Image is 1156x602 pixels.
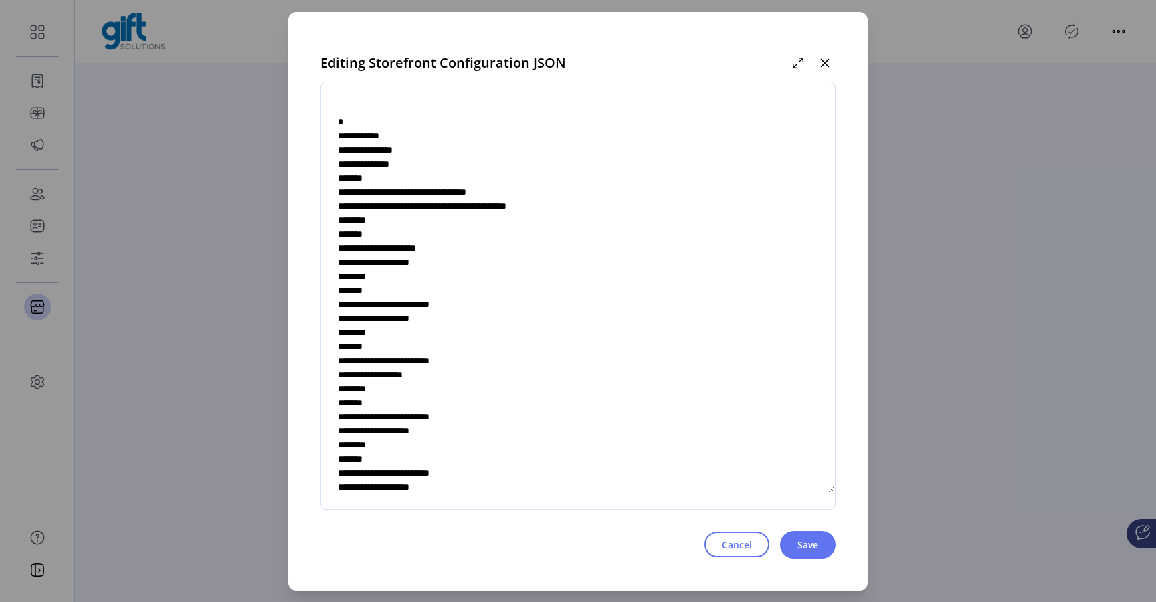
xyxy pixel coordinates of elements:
button: Maximize [787,52,809,74]
span: Cancel [722,538,752,552]
span: Save [797,538,818,552]
button: Save [780,531,836,559]
span: Editing Storefront Configuration JSON [320,53,566,73]
button: Cancel [704,532,769,557]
